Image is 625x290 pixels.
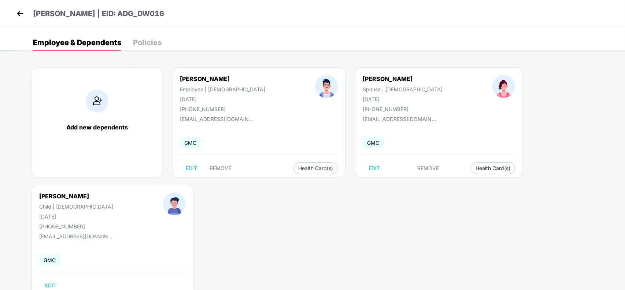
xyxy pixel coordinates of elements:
div: Add new dependents [39,124,155,131]
button: REMOVE [204,162,237,174]
div: Employee | [DEMOGRAPHIC_DATA] [180,86,265,92]
span: EDIT [186,165,197,171]
img: addIcon [86,90,108,113]
div: [DATE] [363,96,443,102]
img: profileImage [163,192,186,215]
div: Spouse | [DEMOGRAPHIC_DATA] [363,86,443,92]
div: [PERSON_NAME] [39,192,113,200]
div: [PHONE_NUMBER] [363,106,443,112]
span: GMC [363,137,384,148]
img: profileImage [315,75,338,98]
span: GMC [39,255,60,265]
span: REMOVE [210,165,231,171]
span: EDIT [369,165,380,171]
button: EDIT [363,162,386,174]
span: REMOVE [418,165,439,171]
div: [PERSON_NAME] [363,75,443,82]
span: Health Card(s) [476,166,510,170]
button: Health Card(s) [293,162,338,174]
div: [DATE] [180,96,265,102]
div: [PHONE_NUMBER] [180,106,265,112]
button: Health Card(s) [471,162,515,174]
div: Child | [DEMOGRAPHIC_DATA] [39,203,113,210]
div: Employee & Dependents [33,39,121,46]
span: Health Card(s) [298,166,333,170]
div: [EMAIL_ADDRESS][DOMAIN_NAME] [180,116,253,122]
div: Policies [133,39,162,46]
div: [EMAIL_ADDRESS][DOMAIN_NAME] [363,116,436,122]
div: [PHONE_NUMBER] [39,223,113,230]
p: [PERSON_NAME] | EID: ADG_DW016 [33,8,164,19]
div: [DATE] [39,213,113,220]
span: GMC [180,137,201,148]
img: profileImage [492,75,515,98]
div: [EMAIL_ADDRESS][DOMAIN_NAME] [39,233,112,239]
img: back [15,8,26,19]
div: [PERSON_NAME] [180,75,265,82]
span: EDIT [45,283,56,289]
button: EDIT [180,162,203,174]
button: REMOVE [412,162,445,174]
